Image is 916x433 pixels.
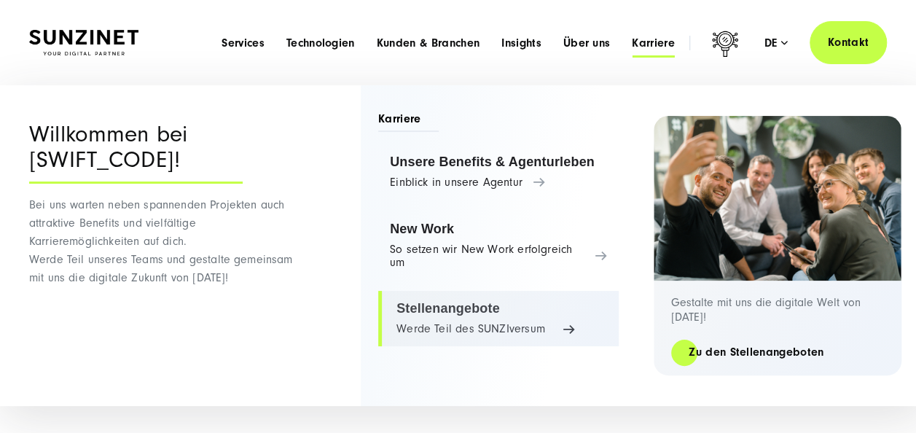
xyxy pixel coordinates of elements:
a: Über uns [563,36,611,50]
p: Gestalte mit uns die digitale Welt von [DATE]! [671,295,884,324]
p: Bei uns warten neben spannenden Projekten auch attraktive Benefits und vielfältige Karrieremöglic... [29,196,302,287]
a: New Work So setzen wir New Work erfolgreich um [378,211,619,280]
a: Services [222,36,265,50]
a: Stellenangebote Werde Teil des SUNZIversum [378,291,619,346]
span: Karriere [378,111,439,132]
div: Willkommen bei [SWIFT_CODE]! [29,122,243,184]
a: Kontakt [810,21,887,64]
a: Karriere [632,36,675,50]
a: Kunden & Branchen [377,36,479,50]
div: de [764,36,788,50]
a: Zu den Stellenangeboten [671,344,841,361]
img: Digitalagentur und Internetagentur SUNZINET: 2 Frauen 3 Männer, die ein Selfie machen bei [654,116,901,281]
a: Technologien [286,36,355,50]
img: SUNZINET Full Service Digital Agentur [29,30,138,55]
a: Insights [501,36,541,50]
a: Unsere Benefits & Agenturleben Einblick in unsere Agentur [378,144,619,200]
